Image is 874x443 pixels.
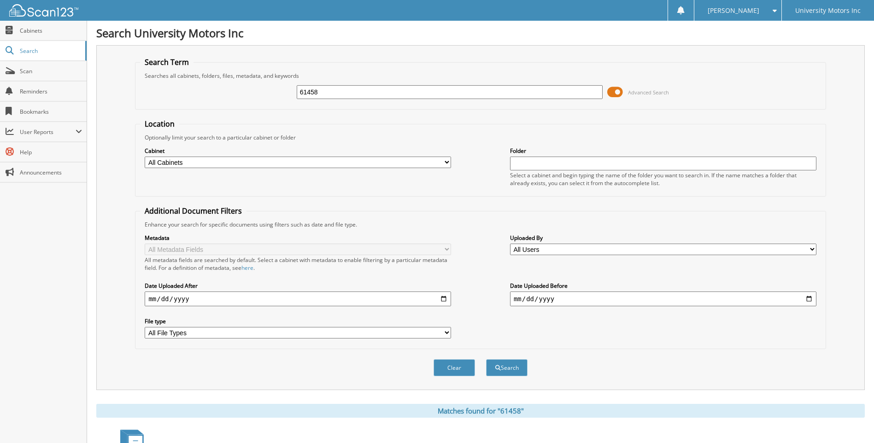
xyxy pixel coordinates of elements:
span: Cabinets [20,27,82,35]
span: University Motors Inc [795,8,861,13]
div: Optionally limit your search to a particular cabinet or folder [140,134,821,141]
legend: Search Term [140,57,194,67]
button: Clear [434,359,475,376]
div: Enhance your search for specific documents using filters such as date and file type. [140,221,821,228]
div: All metadata fields are searched by default. Select a cabinet with metadata to enable filtering b... [145,256,451,272]
span: [PERSON_NAME] [708,8,759,13]
span: Announcements [20,169,82,176]
label: Folder [510,147,816,155]
div: Searches all cabinets, folders, files, metadata, and keywords [140,72,821,80]
span: Reminders [20,87,82,95]
span: Bookmarks [20,108,82,116]
button: Search [486,359,528,376]
h1: Search University Motors Inc [96,25,865,41]
input: start [145,291,451,306]
label: Metadata [145,234,451,242]
span: Help [20,148,82,156]
div: Matches found for "61458" [96,404,865,418]
span: Scan [20,67,82,75]
span: User Reports [20,128,76,136]
span: Advanced Search [628,89,669,96]
label: Date Uploaded After [145,282,451,290]
div: Select a cabinet and begin typing the name of the folder you want to search in. If the name match... [510,171,816,187]
a: here [241,264,253,272]
legend: Location [140,119,179,129]
span: Search [20,47,81,55]
img: scan123-logo-white.svg [9,4,78,17]
label: Cabinet [145,147,451,155]
label: Date Uploaded Before [510,282,816,290]
label: Uploaded By [510,234,816,242]
legend: Additional Document Filters [140,206,246,216]
label: File type [145,317,451,325]
input: end [510,291,816,306]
